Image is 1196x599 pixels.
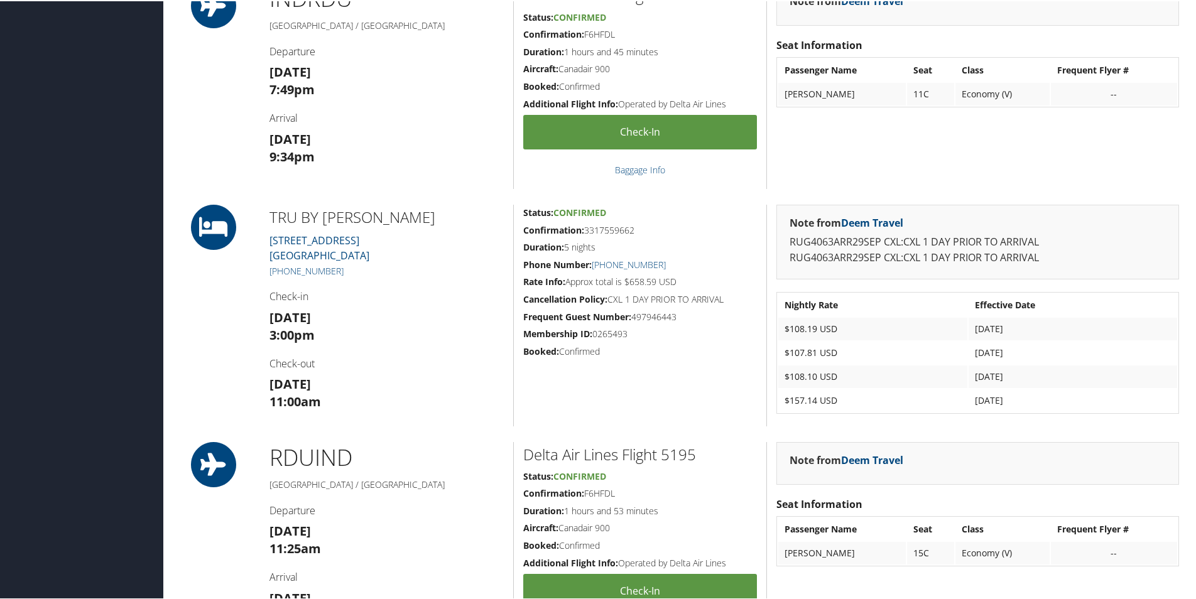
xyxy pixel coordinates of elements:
[955,58,1050,80] th: Class
[778,517,906,539] th: Passenger Name
[269,374,311,391] strong: [DATE]
[907,82,954,104] td: 11C
[523,97,618,109] strong: Additional Flight Info:
[776,496,862,510] strong: Seat Information
[523,521,757,533] h5: Canadair 900
[523,538,757,551] h5: Confirmed
[778,364,967,387] td: $108.10 USD
[269,232,369,261] a: [STREET_ADDRESS][GEOGRAPHIC_DATA]
[269,62,311,79] strong: [DATE]
[523,205,553,217] strong: Status:
[269,264,344,276] a: [PHONE_NUMBER]
[269,205,504,227] h2: TRU BY [PERSON_NAME]
[523,292,757,305] h5: CXL 1 DAY PRIOR TO ARRIVAL
[523,114,757,148] a: Check-in
[269,43,504,57] h4: Departure
[269,325,315,342] strong: 3:00pm
[269,569,504,583] h4: Arrival
[778,293,967,315] th: Nightly Rate
[269,539,321,556] strong: 11:25am
[523,344,757,357] h5: Confirmed
[269,288,504,302] h4: Check-in
[523,240,564,252] strong: Duration:
[523,504,564,515] strong: Duration:
[269,521,311,538] strong: [DATE]
[269,129,311,146] strong: [DATE]
[841,452,903,466] a: Deem Travel
[523,556,757,568] h5: Operated by Delta Air Lines
[841,215,903,229] a: Deem Travel
[1051,58,1177,80] th: Frequent Flyer #
[969,340,1177,363] td: [DATE]
[778,58,906,80] th: Passenger Name
[553,10,606,22] span: Confirmed
[778,388,967,411] td: $157.14 USD
[969,364,1177,387] td: [DATE]
[523,223,584,235] strong: Confirmation:
[523,240,757,252] h5: 5 nights
[269,147,315,164] strong: 9:34pm
[553,469,606,481] span: Confirmed
[523,62,757,74] h5: Canadair 900
[269,355,504,369] h4: Check-out
[523,274,565,286] strong: Rate Info:
[790,215,903,229] strong: Note from
[523,274,757,287] h5: Approx total is $658.59 USD
[523,504,757,516] h5: 1 hours and 53 minutes
[523,443,757,464] h2: Delta Air Lines Flight 5195
[269,110,504,124] h4: Arrival
[269,18,504,31] h5: [GEOGRAPHIC_DATA] / [GEOGRAPHIC_DATA]
[523,10,553,22] strong: Status:
[523,538,559,550] strong: Booked:
[776,37,862,51] strong: Seat Information
[523,97,757,109] h5: Operated by Delta Air Lines
[553,205,606,217] span: Confirmed
[523,45,564,57] strong: Duration:
[269,308,311,325] strong: [DATE]
[790,233,1166,265] p: RUG4063ARR29SEP CXL:CXL 1 DAY PRIOR TO ARRIVAL RUG4063ARR29SEP CXL:CXL 1 DAY PRIOR TO ARRIVAL
[523,486,584,498] strong: Confirmation:
[790,452,903,466] strong: Note from
[523,292,607,304] strong: Cancellation Policy:
[969,316,1177,339] td: [DATE]
[523,326,592,338] strong: Membership ID:
[955,517,1050,539] th: Class
[523,257,592,269] strong: Phone Number:
[523,27,584,39] strong: Confirmation:
[523,310,757,322] h5: 497946443
[955,541,1050,563] td: Economy (V)
[523,79,559,91] strong: Booked:
[969,293,1177,315] th: Effective Date
[523,521,558,532] strong: Aircraft:
[778,340,967,363] td: $107.81 USD
[269,477,504,490] h5: [GEOGRAPHIC_DATA] / [GEOGRAPHIC_DATA]
[1057,87,1171,99] div: --
[1057,546,1171,558] div: --
[778,82,906,104] td: [PERSON_NAME]
[269,502,504,516] h4: Departure
[523,27,757,40] h5: F6HFDL
[523,62,558,73] strong: Aircraft:
[907,517,954,539] th: Seat
[907,58,954,80] th: Seat
[592,257,666,269] a: [PHONE_NUMBER]
[523,223,757,235] h5: 3317559662
[523,326,757,339] h5: 0265493
[523,556,618,568] strong: Additional Flight Info:
[955,82,1050,104] td: Economy (V)
[907,541,954,563] td: 15C
[269,441,504,472] h1: RDU IND
[523,469,553,481] strong: Status:
[269,392,321,409] strong: 11:00am
[778,541,906,563] td: [PERSON_NAME]
[523,45,757,57] h5: 1 hours and 45 minutes
[523,79,757,92] h5: Confirmed
[969,388,1177,411] td: [DATE]
[523,310,631,321] strong: Frequent Guest Number:
[269,80,315,97] strong: 7:49pm
[615,163,665,175] a: Baggage Info
[778,316,967,339] td: $108.19 USD
[1051,517,1177,539] th: Frequent Flyer #
[523,344,559,356] strong: Booked:
[523,486,757,499] h5: F6HFDL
